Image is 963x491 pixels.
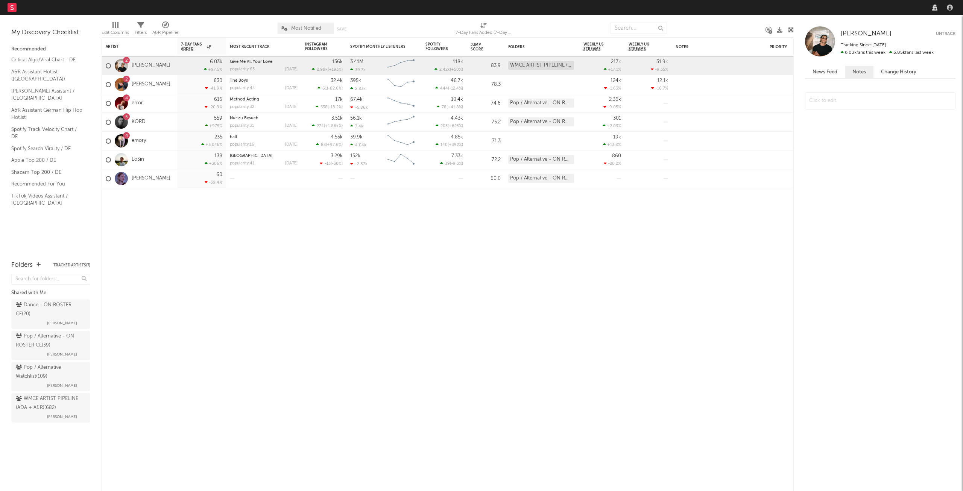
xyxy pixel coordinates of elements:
[135,19,147,41] div: Filters
[204,67,222,72] div: +97.5 %
[285,67,298,71] div: [DATE]
[320,105,328,109] span: 538
[448,105,462,109] span: +41.8 %
[205,105,222,109] div: -20.9 %
[201,142,222,147] div: +3.04k %
[214,78,222,83] div: 630
[230,154,272,158] a: [GEOGRAPHIC_DATA]
[657,78,668,83] div: 12.1k
[651,67,668,72] div: -9.35 %
[456,19,512,41] div: 7-Day Fans Added (7-Day Fans Added)
[230,105,254,109] div: popularity: 32
[471,80,501,89] div: 78.3
[325,124,342,128] span: +1.86k %
[471,155,501,164] div: 72.2
[603,142,621,147] div: +13.8 %
[320,161,343,166] div: ( )
[440,124,448,128] span: 203
[102,19,129,41] div: Edit Columns
[508,99,574,108] div: Pop / Alternative - ON ROSTER CE (39)
[230,67,255,71] div: popularity: 63
[132,138,146,144] a: emory
[332,162,342,166] span: -30 %
[230,60,298,64] div: Give Me All Your Love
[471,137,501,146] div: 71.3
[451,162,462,166] span: -9.3 %
[214,135,222,140] div: 235
[205,123,222,128] div: +975 %
[449,87,462,91] span: -12.4 %
[210,59,222,64] div: 6.03k
[230,97,259,102] a: Method Acting
[132,81,170,88] a: [PERSON_NAME]
[205,161,222,166] div: +306 %
[230,135,298,139] div: half
[331,116,343,121] div: 3.51k
[47,350,77,359] span: [PERSON_NAME]
[321,143,326,147] span: 83
[471,174,501,183] div: 60.0
[384,56,418,75] svg: Chart title
[329,68,342,72] span: +193 %
[841,50,886,55] span: 6.03k fans this week
[152,19,179,41] div: A&R Pipeline
[845,66,873,78] button: Notes
[16,301,84,319] div: Dance - ON ROSTER CE ( 20 )
[508,117,574,126] div: Pop / Alternative - ON ROSTER CE (39)
[102,28,129,37] div: Edit Columns
[770,45,800,49] div: Priority
[11,299,90,329] a: Dance - ON ROSTER CE(20)[PERSON_NAME]
[508,61,574,70] div: WMCE ARTIST PIPELINE (ADA + A&R) (682)
[152,28,179,37] div: A&R Pipeline
[603,123,621,128] div: +2.03 %
[805,66,845,78] button: News Feed
[285,86,298,90] div: [DATE]
[230,86,255,90] div: popularity: 44
[322,87,327,91] span: 61
[841,30,892,37] span: [PERSON_NAME]
[449,124,462,128] span: +625 %
[350,124,363,129] div: 7.4k
[841,50,934,55] span: 3.05k fans last week
[350,135,363,140] div: 39.9k
[230,97,298,102] div: Method Acting
[508,174,574,183] div: Pop / Alternative - ON ROSTER CE (39)
[936,30,955,38] button: Untrack
[437,105,463,109] div: ( )
[350,44,407,49] div: Spotify Monthly Listeners
[312,123,343,128] div: ( )
[350,78,361,83] div: 395k
[350,105,368,110] div: -5.86k
[11,56,83,64] a: Critical Algo/Viral Chart - DE
[11,144,83,153] a: Spotify Search Virality / DE
[440,143,448,147] span: 140
[11,261,33,270] div: Folders
[442,105,447,109] span: 78
[325,162,331,166] span: -13
[841,43,886,47] span: Tracking Since: [DATE]
[350,161,368,166] div: -2.87k
[440,161,463,166] div: ( )
[214,154,222,158] div: 138
[230,44,286,49] div: Most Recent Track
[230,135,237,139] a: half
[11,274,90,285] input: Search for folders...
[106,44,162,49] div: Artist
[329,105,342,109] span: -18.2 %
[53,263,90,267] button: Tracked Artists(7)
[613,135,621,140] div: 19k
[471,61,501,70] div: 83.9
[350,97,363,102] div: 67.4k
[47,381,77,390] span: [PERSON_NAME]
[316,105,343,109] div: ( )
[651,86,668,91] div: -16.7 %
[16,332,84,350] div: Pop / Alternative - ON ROSTER CE ( 39 )
[11,68,83,83] a: A&R Assistant Hotlist ([GEOGRAPHIC_DATA])
[612,154,621,158] div: 860
[230,116,298,120] div: Nur zu Besuch
[328,87,342,91] span: -62.6 %
[305,42,331,51] div: Instagram Followers
[11,393,90,423] a: WMCE ARTIST PIPELINE (ADA + A&R)(682)[PERSON_NAME]
[440,87,448,91] span: 444
[285,143,298,147] div: [DATE]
